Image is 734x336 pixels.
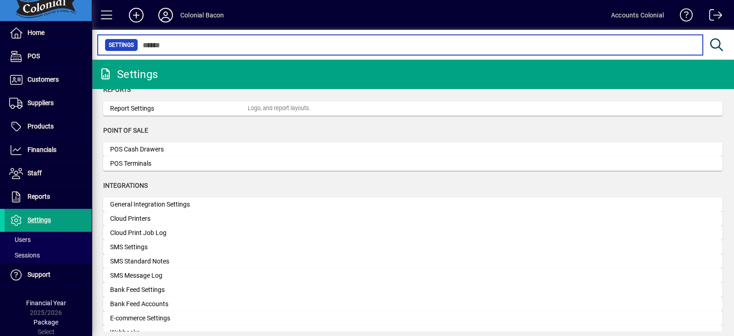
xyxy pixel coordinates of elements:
span: Home [28,29,44,36]
a: Logout [702,2,723,32]
span: Reports [28,193,50,200]
span: Reports [103,86,131,93]
a: Reports [5,185,92,208]
a: E-commerce Settings [103,311,723,325]
span: Sessions [9,252,40,259]
a: General Integration Settings [103,197,723,212]
span: Support [28,271,50,278]
div: POS Terminals [110,159,248,168]
span: Integrations [103,182,148,189]
a: Cloud Print Job Log [103,226,723,240]
a: Knowledge Base [673,2,693,32]
a: POS Terminals [103,157,723,171]
a: Bank Feed Accounts [103,297,723,311]
div: SMS Message Log [110,271,248,280]
div: Report Settings [110,104,248,113]
span: Products [28,123,54,130]
button: Profile [151,7,180,23]
div: Cloud Print Job Log [110,228,248,238]
div: Bank Feed Accounts [110,299,248,309]
a: Support [5,263,92,286]
div: General Integration Settings [110,200,248,209]
span: Users [9,236,31,243]
span: Settings [109,40,134,50]
a: Sessions [5,247,92,263]
div: Accounts Colonial [611,8,664,22]
div: POS Cash Drawers [110,145,248,154]
span: Financial Year [26,299,66,307]
a: Bank Feed Settings [103,283,723,297]
span: Customers [28,76,59,83]
button: Add [122,7,151,23]
a: SMS Settings [103,240,723,254]
div: Colonial Bacon [180,8,224,22]
a: Users [5,232,92,247]
a: SMS Standard Notes [103,254,723,269]
span: POS [28,52,40,60]
a: SMS Message Log [103,269,723,283]
span: Financials [28,146,56,153]
div: SMS Settings [110,242,248,252]
div: Bank Feed Settings [110,285,248,295]
a: Financials [5,139,92,162]
div: Logo, and report layouts. [248,104,311,113]
a: POS [5,45,92,68]
div: Cloud Printers [110,214,248,224]
div: E-commerce Settings [110,314,248,323]
a: Cloud Printers [103,212,723,226]
span: Point of Sale [103,127,148,134]
a: Customers [5,68,92,91]
a: POS Cash Drawers [103,142,723,157]
a: Report SettingsLogo, and report layouts. [103,101,723,116]
a: Staff [5,162,92,185]
a: Home [5,22,92,45]
span: Settings [28,216,51,224]
a: Products [5,115,92,138]
a: Suppliers [5,92,92,115]
div: Settings [99,67,158,82]
div: SMS Standard Notes [110,257,248,266]
span: Staff [28,169,42,177]
span: Suppliers [28,99,54,106]
span: Package [33,319,58,326]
